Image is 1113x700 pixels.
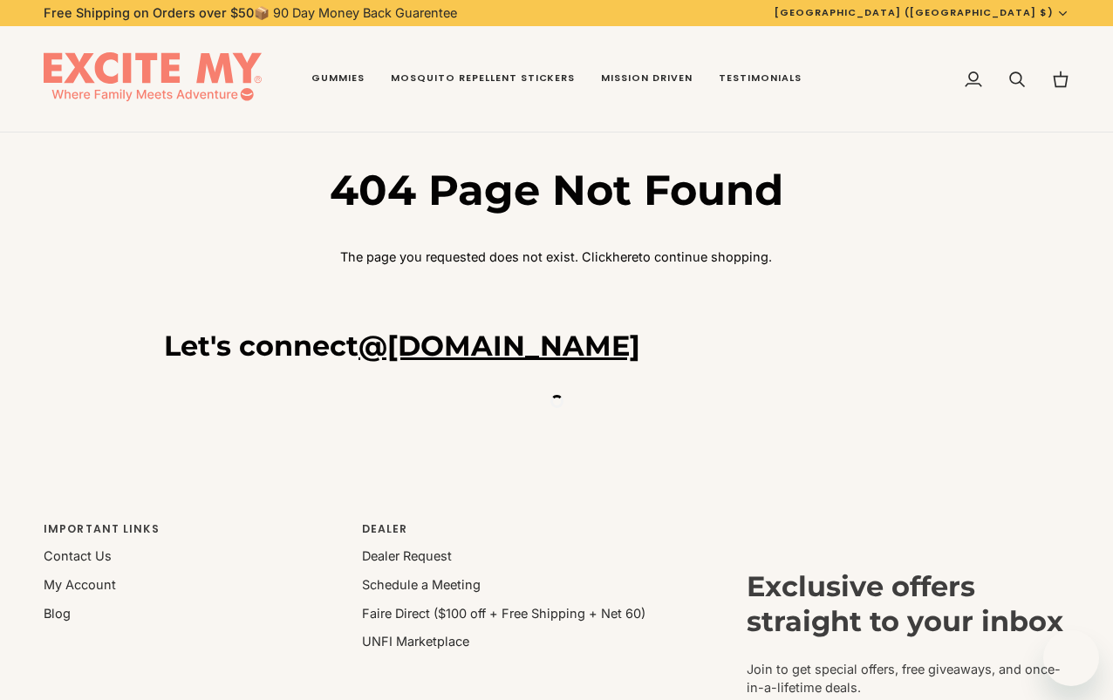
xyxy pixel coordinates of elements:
a: Testimonials [706,26,815,133]
strong: Free Shipping on Orders over $50 [44,5,254,20]
a: @[DOMAIN_NAME] [358,329,640,363]
h3: Exclusive offers straight to your inbox [747,569,1069,639]
span: Testimonials [719,71,802,85]
span: Mosquito Repellent Stickers [391,71,576,85]
a: Blog [44,606,71,621]
p: 📦 90 Day Money Back Guarentee [44,3,457,23]
a: Faire Direct ($100 off + Free Shipping + Net 60) [362,606,645,621]
h1: 404 Page Not Found [298,164,815,216]
p: The page you requested does not exist. Click to continue shopping. [298,248,815,267]
img: EXCITE MY® [44,52,262,106]
a: Mission Driven [588,26,706,133]
a: Gummies [298,26,378,133]
a: My Account [44,577,116,592]
span: Mission Driven [601,71,693,85]
p: Dealer [362,521,659,547]
a: here [612,249,638,264]
a: UNFI Marketplace [362,634,469,649]
p: Join to get special offers, free giveaways, and once-in-a-lifetime deals. [747,660,1069,698]
a: Dealer Request [362,548,452,563]
span: Gummies [311,71,365,85]
h3: Let's connect [164,329,949,364]
p: Important Links [44,521,341,547]
a: Contact Us [44,548,112,563]
a: Schedule a Meeting [362,577,481,592]
iframe: Button to launch messaging window [1043,630,1099,686]
button: [GEOGRAPHIC_DATA] ([GEOGRAPHIC_DATA] $) [761,5,1082,20]
a: Mosquito Repellent Stickers [378,26,589,133]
